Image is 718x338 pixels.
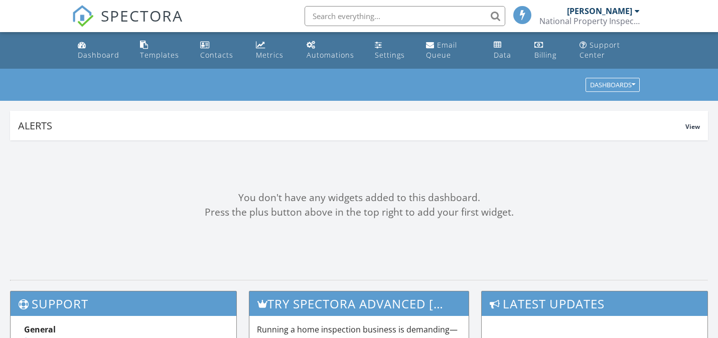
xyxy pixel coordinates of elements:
[422,36,482,65] a: Email Queue
[685,122,700,131] span: View
[371,36,414,65] a: Settings
[534,50,556,60] div: Billing
[249,291,469,316] h3: Try spectora advanced [DATE]
[200,50,233,60] div: Contacts
[196,36,244,65] a: Contacts
[72,5,94,27] img: The Best Home Inspection Software - Spectora
[74,36,128,65] a: Dashboard
[580,40,620,60] div: Support Center
[303,36,363,65] a: Automations (Basic)
[11,291,236,316] h3: Support
[24,324,56,335] strong: General
[18,119,685,132] div: Alerts
[10,205,708,220] div: Press the plus button above in the top right to add your first widget.
[586,78,640,92] button: Dashboards
[539,16,640,26] div: National Property Inspections, PDX Metro
[101,5,183,26] span: SPECTORA
[256,50,283,60] div: Metrics
[305,6,505,26] input: Search everything...
[72,14,183,35] a: SPECTORA
[10,191,708,205] div: You don't have any widgets added to this dashboard.
[252,36,295,65] a: Metrics
[136,36,188,65] a: Templates
[494,50,511,60] div: Data
[530,36,567,65] a: Billing
[576,36,644,65] a: Support Center
[482,291,707,316] h3: Latest Updates
[590,82,635,89] div: Dashboards
[307,50,354,60] div: Automations
[78,50,119,60] div: Dashboard
[567,6,632,16] div: [PERSON_NAME]
[426,40,457,60] div: Email Queue
[490,36,522,65] a: Data
[140,50,179,60] div: Templates
[375,50,405,60] div: Settings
